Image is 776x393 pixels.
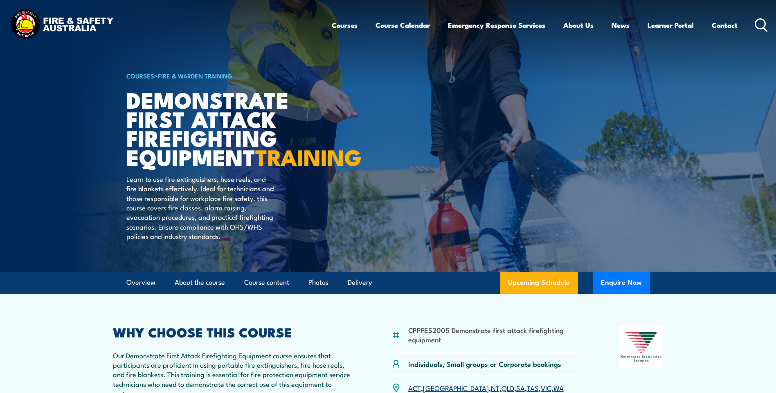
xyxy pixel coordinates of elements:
[308,272,328,293] a: Photos
[408,359,561,368] p: Individuals, Small groups or Corporate bookings
[619,326,664,368] img: Nationally Recognised Training logo.
[712,14,738,36] a: Contact
[244,272,289,293] a: Course content
[491,383,499,393] a: NT
[126,90,328,166] h1: Demonstrate First Attack Firefighting Equipment
[527,383,539,393] a: TAS
[612,14,630,36] a: News
[423,383,489,393] a: [GEOGRAPHIC_DATA]
[408,325,580,344] li: CPPFES2005 Demonstrate first attack firefighting equipment
[516,383,525,393] a: SA
[255,139,362,173] strong: TRAINING
[158,71,232,80] a: Fire & Warden Training
[126,71,154,80] a: COURSES
[593,272,650,294] button: Enquire Now
[376,14,430,36] a: Course Calendar
[563,14,594,36] a: About Us
[541,383,551,393] a: VIC
[408,383,564,393] p: , , , , , , ,
[648,14,694,36] a: Learner Portal
[500,272,578,294] a: Upcoming Schedule
[113,326,352,337] h2: WHY CHOOSE THIS COURSE
[175,272,225,293] a: About the course
[126,71,328,80] h6: >
[408,383,421,393] a: ACT
[126,272,155,293] a: Overview
[126,174,276,241] p: Learn to use fire extinguishers, hose reels, and fire blankets effectively. Ideal for technicians...
[553,383,564,393] a: WA
[348,272,372,293] a: Delivery
[448,14,545,36] a: Emergency Response Services
[502,383,514,393] a: QLD
[332,14,358,36] a: Courses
